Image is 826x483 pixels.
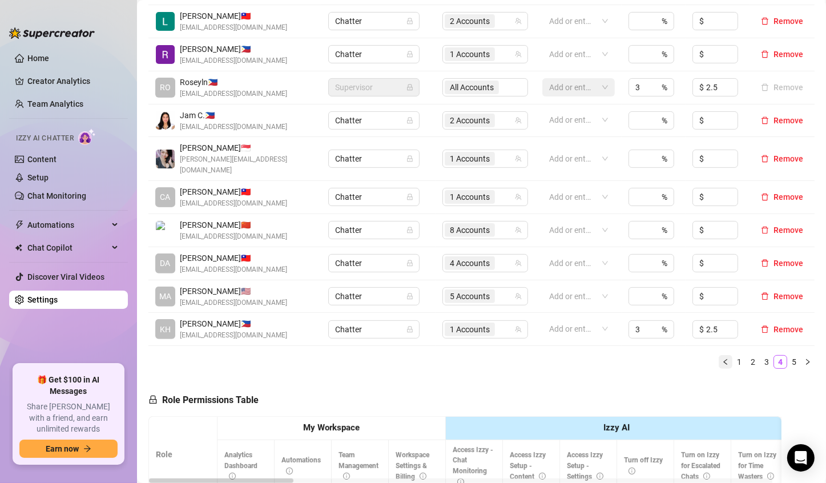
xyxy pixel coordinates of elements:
[148,395,158,404] span: lock
[406,227,413,234] span: lock
[756,114,808,127] button: Remove
[160,323,171,336] span: KH
[515,18,522,25] span: team
[515,117,522,124] span: team
[597,473,603,480] span: info-circle
[27,295,58,304] a: Settings
[19,375,118,397] span: 🎁 Get $100 in AI Messages
[450,114,490,127] span: 2 Accounts
[450,15,490,27] span: 2 Accounts
[335,79,413,96] span: Supervisor
[515,194,522,200] span: team
[756,14,808,28] button: Remove
[406,84,413,91] span: lock
[719,355,732,369] li: Previous Page
[180,231,287,242] span: [EMAIL_ADDRESS][DOMAIN_NAME]
[335,46,413,63] span: Chatter
[445,190,495,204] span: 1 Accounts
[27,191,86,200] a: Chat Monitoring
[19,440,118,458] button: Earn nowarrow-right
[787,355,801,369] li: 5
[773,116,803,125] span: Remove
[445,289,495,303] span: 5 Accounts
[406,260,413,267] span: lock
[756,190,808,204] button: Remove
[773,154,803,163] span: Remove
[722,359,729,365] span: left
[180,109,287,122] span: Jam C. 🇵🇭
[229,473,236,480] span: info-circle
[335,321,413,338] span: Chatter
[804,359,811,365] span: right
[450,48,490,61] span: 1 Accounts
[335,288,413,305] span: Chatter
[732,355,746,369] li: 1
[761,17,769,25] span: delete
[27,216,108,234] span: Automations
[445,47,495,61] span: 1 Accounts
[180,142,315,154] span: [PERSON_NAME] 🇸🇬
[801,355,815,369] li: Next Page
[27,99,83,108] a: Team Analytics
[156,111,175,130] img: Jam Cerbas
[406,155,413,162] span: lock
[604,422,630,433] strong: Izzy AI
[15,244,22,252] img: Chat Copilot
[180,88,287,99] span: [EMAIL_ADDRESS][DOMAIN_NAME]
[515,260,522,267] span: team
[761,193,769,201] span: delete
[761,50,769,58] span: delete
[156,45,175,64] img: Ralph Amalin
[160,81,171,94] span: RO
[773,192,803,202] span: Remove
[539,473,546,480] span: info-circle
[406,117,413,124] span: lock
[767,473,774,480] span: info-circle
[180,22,287,33] span: [EMAIL_ADDRESS][DOMAIN_NAME]
[180,297,287,308] span: [EMAIL_ADDRESS][DOMAIN_NAME]
[156,150,175,168] img: Shahani Villareal
[761,155,769,163] span: delete
[339,451,378,481] span: Team Management
[773,292,803,301] span: Remove
[624,456,663,475] span: Turn off Izzy
[450,257,490,269] span: 4 Accounts
[27,272,104,281] a: Discover Viral Videos
[450,191,490,203] span: 1 Accounts
[160,191,171,203] span: CA
[773,355,787,369] li: 4
[180,154,315,176] span: [PERSON_NAME][EMAIL_ADDRESS][DOMAIN_NAME]
[15,220,24,230] span: thunderbolt
[760,356,773,368] a: 3
[78,128,96,145] img: AI Chatter
[156,12,175,31] img: Leigh Lastra
[761,325,769,333] span: delete
[19,401,118,435] span: Share [PERSON_NAME] with a friend, and earn unlimited rewards
[180,198,287,209] span: [EMAIL_ADDRESS][DOMAIN_NAME]
[406,293,413,300] span: lock
[160,257,171,269] span: DA
[303,422,360,433] strong: My Workspace
[180,330,287,341] span: [EMAIL_ADDRESS][DOMAIN_NAME]
[773,325,803,334] span: Remove
[180,122,287,132] span: [EMAIL_ADDRESS][DOMAIN_NAME]
[773,17,803,26] span: Remove
[761,226,769,234] span: delete
[756,80,808,94] button: Remove
[406,51,413,58] span: lock
[286,468,293,474] span: info-circle
[450,152,490,165] span: 1 Accounts
[445,14,495,28] span: 2 Accounts
[180,186,287,198] span: [PERSON_NAME] 🇹🇼
[396,451,429,481] span: Workspace Settings & Billing
[746,355,760,369] li: 2
[180,252,287,264] span: [PERSON_NAME] 🇹🇼
[761,259,769,267] span: delete
[281,456,321,475] span: Automations
[445,256,495,270] span: 4 Accounts
[335,188,413,206] span: Chatter
[510,451,546,481] span: Access Izzy Setup - Content
[628,468,635,474] span: info-circle
[756,289,808,303] button: Remove
[450,323,490,336] span: 1 Accounts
